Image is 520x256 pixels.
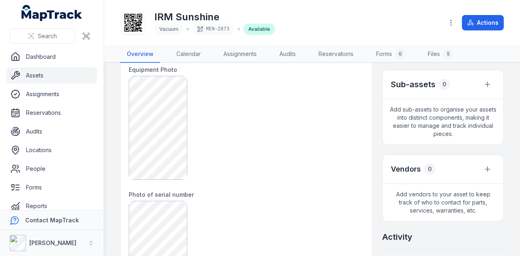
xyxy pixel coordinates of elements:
[29,239,76,246] strong: [PERSON_NAME]
[159,26,178,32] span: Vacuum
[38,32,57,40] span: Search
[443,49,453,59] div: 5
[6,49,97,65] a: Dashboard
[439,79,450,90] div: 0
[6,179,97,196] a: Forms
[391,79,435,90] h2: Sub-assets
[154,11,275,24] h1: IRM Sunshine
[391,163,421,175] h3: Vendors
[10,28,75,44] button: Search
[6,198,97,214] a: Reports
[170,46,207,63] a: Calendar
[217,46,263,63] a: Assignments
[129,191,194,198] span: Photo of serial number
[382,231,412,243] h2: Activity
[395,49,405,59] div: 0
[129,66,177,73] span: Equipment Photo
[6,105,97,121] a: Reservations
[6,161,97,177] a: People
[22,5,82,21] a: MapTrack
[312,46,360,63] a: Reservations
[462,15,504,30] button: Actions
[421,46,459,63] a: Files5
[6,123,97,140] a: Audits
[370,46,412,63] a: Forms0
[424,163,435,175] div: 0
[273,46,302,63] a: Audits
[6,142,97,158] a: Locations
[192,24,234,35] div: MEN-2873
[243,24,275,35] div: Available
[6,67,97,84] a: Assets
[383,99,503,144] span: Add sub-assets to organise your assets into distinct components, making it easier to manage and t...
[6,86,97,102] a: Assignments
[120,46,160,63] a: Overview
[25,217,79,224] strong: Contact MapTrack
[383,184,503,221] span: Add vendors to your asset to keep track of who to contact for parts, services, warranties, etc.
